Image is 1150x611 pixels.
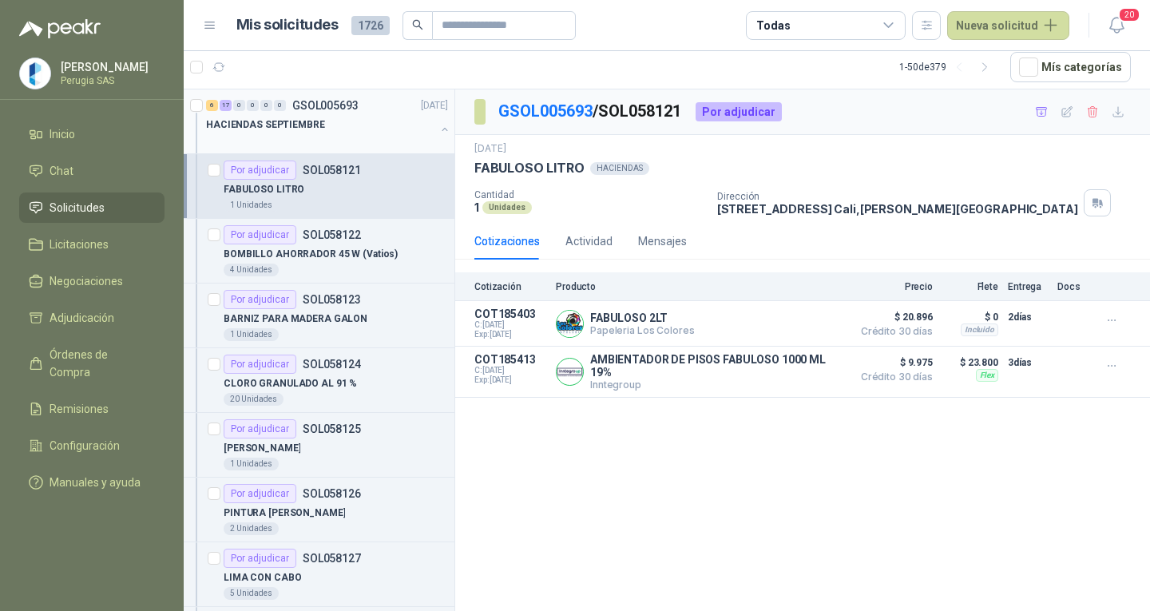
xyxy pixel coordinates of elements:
button: Nueva solicitud [947,11,1069,40]
div: 20 Unidades [224,393,284,406]
p: GSOL005693 [292,100,359,111]
div: HACIENDAS [590,162,649,175]
div: Unidades [482,201,532,214]
div: 1 Unidades [224,458,279,470]
div: 0 [260,100,272,111]
div: 0 [233,100,245,111]
img: Logo peakr [19,19,101,38]
p: FABULOSO LITRO [224,182,304,197]
div: 5 Unidades [224,587,279,600]
span: 1726 [351,16,390,35]
p: Docs [1057,281,1089,292]
p: Inntegroup [590,379,843,391]
a: Chat [19,156,165,186]
p: SOL058122 [303,229,361,240]
div: 2 Unidades [224,522,279,535]
img: Company Logo [20,58,50,89]
p: SOL058124 [303,359,361,370]
p: AMBIENTADOR DE PISOS FABULOSO 1000 ML 19% [590,353,843,379]
div: 4 Unidades [224,264,279,276]
div: 1 - 50 de 379 [899,54,997,80]
p: COT185413 [474,353,546,366]
a: Por adjudicarSOL058123BARNIZ PARA MADERA GALON1 Unidades [184,284,454,348]
button: 20 [1102,11,1131,40]
div: Por adjudicar [224,225,296,244]
p: SOL058123 [303,294,361,305]
a: 6 17 0 0 0 0 GSOL005693[DATE] HACIENDAS SEPTIEMBRE [206,96,451,147]
span: Configuración [50,437,120,454]
div: Por adjudicar [224,484,296,503]
a: Por adjudicarSOL058121FABULOSO LITRO1 Unidades [184,154,454,219]
p: FABULOSO LITRO [474,160,584,177]
p: Perugia SAS [61,76,161,85]
div: 6 [206,100,218,111]
span: Chat [50,162,73,180]
div: Por adjudicar [224,290,296,309]
button: Mís categorías [1010,52,1131,82]
div: Mensajes [638,232,687,250]
div: 17 [220,100,232,111]
p: SOL058126 [303,488,361,499]
span: C: [DATE] [474,366,546,375]
span: Crédito 30 días [853,372,933,382]
p: 1 [474,200,479,214]
p: Papeleria Los Colores [590,324,694,336]
img: Company Logo [557,311,583,337]
p: [PERSON_NAME] [61,61,161,73]
div: Cotizaciones [474,232,540,250]
p: Producto [556,281,843,292]
p: PINTURA [PERSON_NAME] [224,506,345,521]
span: Crédito 30 días [853,327,933,336]
div: Todas [756,17,790,34]
a: Por adjudicarSOL058124CLORO GRANULADO AL 91 %20 Unidades [184,348,454,413]
p: HACIENDAS SEPTIEMBRE [206,117,325,133]
p: COT185403 [474,307,546,320]
a: Negociaciones [19,266,165,296]
div: Flex [976,369,998,382]
p: LIMA CON CABO [224,570,301,585]
p: [DATE] [474,141,506,157]
a: Configuración [19,430,165,461]
a: Adjudicación [19,303,165,333]
div: 0 [274,100,286,111]
div: Por adjudicar [224,549,296,568]
span: Adjudicación [50,309,114,327]
a: Inicio [19,119,165,149]
span: Exp: [DATE] [474,375,546,385]
span: Solicitudes [50,199,105,216]
a: Por adjudicarSOL058126PINTURA [PERSON_NAME]2 Unidades [184,478,454,542]
div: 1 Unidades [224,328,279,341]
span: $ 20.896 [853,307,933,327]
p: Flete [942,281,998,292]
p: 3 días [1008,353,1048,372]
p: / SOL058121 [498,99,683,124]
span: Manuales y ayuda [50,474,141,491]
a: Manuales y ayuda [19,467,165,498]
span: $ 9.975 [853,353,933,372]
p: FABULOSO 2LT [590,311,694,324]
p: $ 23.800 [942,353,998,372]
div: Actividad [565,232,613,250]
p: SOL058125 [303,423,361,434]
div: Incluido [961,323,998,336]
p: SOL058121 [303,165,361,176]
a: Licitaciones [19,229,165,260]
img: Company Logo [557,359,583,385]
p: Precio [853,281,933,292]
p: Cotización [474,281,546,292]
p: CLORO GRANULADO AL 91 % [224,376,357,391]
p: Cantidad [474,189,704,200]
div: 1 Unidades [224,199,279,212]
span: 20 [1118,7,1140,22]
span: Inicio [50,125,75,143]
h1: Mis solicitudes [236,14,339,37]
a: Solicitudes [19,192,165,223]
span: Licitaciones [50,236,109,253]
p: Entrega [1008,281,1048,292]
p: BOMBILLO AHORRADOR 45 W (Vatios) [224,247,398,262]
a: Por adjudicarSOL058125[PERSON_NAME]1 Unidades [184,413,454,478]
span: Exp: [DATE] [474,330,546,339]
div: Por adjudicar [224,419,296,438]
p: [PERSON_NAME] [224,441,300,456]
p: [STREET_ADDRESS] Cali , [PERSON_NAME][GEOGRAPHIC_DATA] [717,202,1078,216]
